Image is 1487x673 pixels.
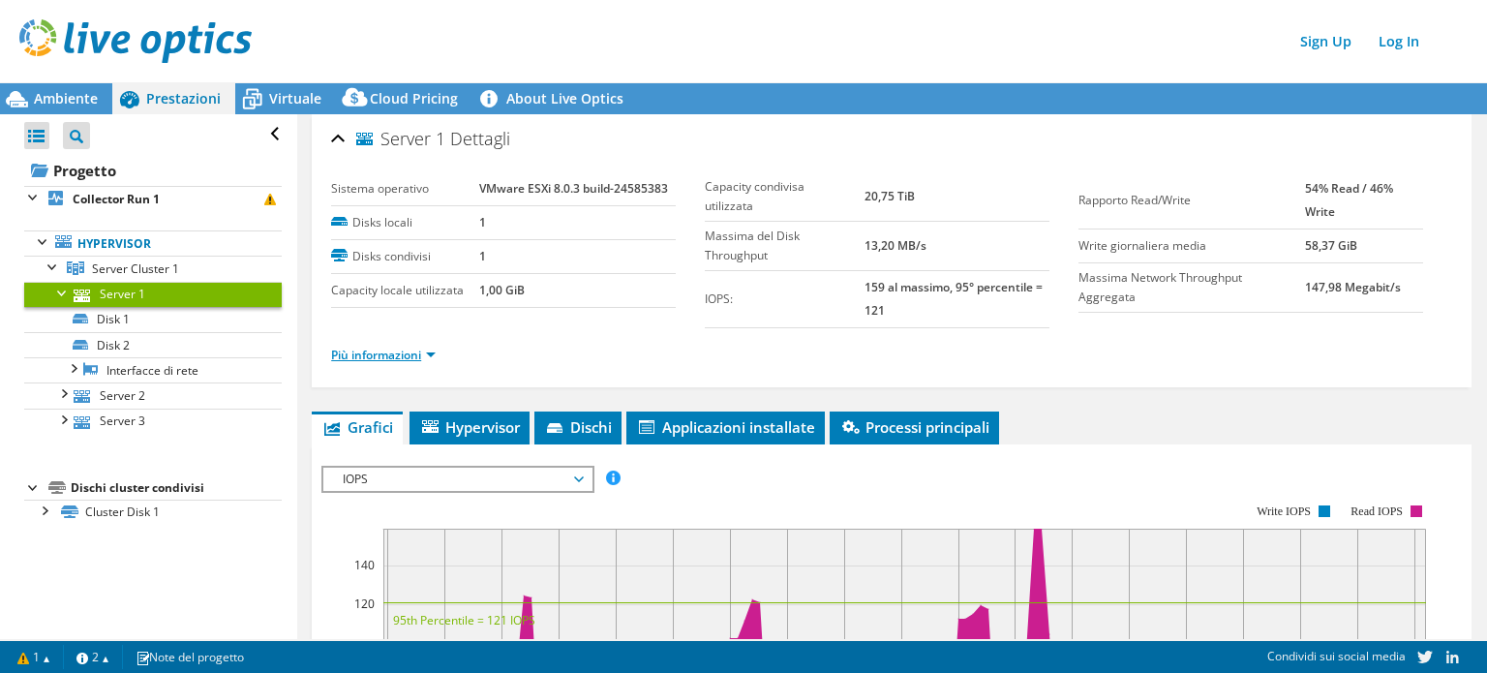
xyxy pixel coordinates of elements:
a: Server 2 [24,382,282,408]
b: 147,98 Megabit/s [1305,279,1401,295]
a: Log In [1369,27,1429,55]
span: Condividi sui social media [1267,648,1406,664]
span: IOPS [333,468,582,491]
a: Disk 1 [24,307,282,332]
b: 54% Read / 46% Write [1305,180,1393,220]
a: Sign Up [1290,27,1361,55]
b: VMware ESXi 8.0.3 build-24585383 [479,180,668,197]
a: Server 3 [24,409,282,434]
text: Write IOPS [1257,505,1311,518]
text: 95th Percentile = 121 IOPS [393,612,535,628]
span: Ambiente [34,89,98,107]
b: 1 [479,214,486,230]
span: Prestazioni [146,89,221,107]
label: Capacity locale utilizzata [331,281,479,300]
span: Hypervisor [419,417,520,437]
label: Disks condivisi [331,247,479,266]
b: Collector Run 1 [73,191,160,207]
text: 140 [354,557,375,573]
span: Applicazioni installate [636,417,815,437]
b: 1,00 GiB [479,282,525,298]
a: Cluster Disk 1 [24,500,282,525]
a: Più informazioni [331,347,436,363]
text: 120 [354,596,375,612]
a: Collector Run 1 [24,186,282,211]
a: Note del progetto [122,645,258,669]
label: Rapporto Read/Write [1078,191,1305,210]
span: Dettagli [450,127,510,150]
b: 20,75 TiB [865,188,915,204]
span: Cloud Pricing [370,89,458,107]
span: Grafici [321,417,393,437]
a: Progetto [24,155,282,186]
a: Interfacce di rete [24,357,282,382]
a: Server Cluster 1 [24,256,282,281]
span: Server Cluster 1 [92,260,179,277]
label: IOPS: [705,290,865,309]
span: Processi principali [839,417,989,437]
b: 159 al massimo, 95° percentile = 121 [865,279,1043,319]
label: Massima del Disk Throughput [705,227,865,265]
span: Server 1 [356,130,445,149]
text: 100 [354,635,375,652]
label: Capacity condivisa utilizzata [705,177,865,216]
span: Virtuale [269,89,321,107]
a: Disk 2 [24,332,282,357]
a: Server 1 [24,282,282,307]
label: Sistema operativo [331,179,479,199]
text: Read IOPS [1351,505,1404,518]
label: Massima Network Throughput Aggregata [1078,268,1305,307]
span: Dischi [544,417,612,437]
b: 13,20 MB/s [865,237,926,254]
a: 2 [63,645,123,669]
img: live_optics_svg.svg [19,19,252,63]
b: 58,37 GiB [1305,237,1357,254]
a: 1 [4,645,64,669]
label: Write giornaliera media [1078,236,1305,256]
a: Hypervisor [24,230,282,256]
div: Dischi cluster condivisi [71,476,282,500]
label: Disks locali [331,213,479,232]
a: About Live Optics [472,83,638,114]
b: 1 [479,248,486,264]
